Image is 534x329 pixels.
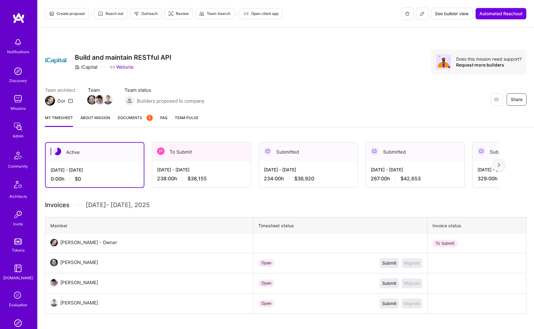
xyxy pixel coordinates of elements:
[51,167,139,173] div: [DATE] - [DATE]
[124,96,134,106] img: Builders proposed to company
[50,239,58,246] img: User Avatar
[147,115,153,121] div: 5
[45,8,89,19] button: Create proposal
[11,148,25,163] img: Community
[45,49,67,72] img: Company Logo
[60,279,98,286] div: [PERSON_NAME]
[382,280,396,286] span: Submit
[75,65,80,70] i: icon CompanyGray
[57,98,66,104] div: Dor
[258,280,274,287] div: Open
[477,147,485,155] img: Submitted
[12,93,24,105] img: teamwork
[157,166,246,173] div: [DATE] - [DATE]
[96,95,104,105] a: Team Member Avatar
[45,114,73,127] a: My timesheet
[104,95,112,105] a: Team Member Avatar
[382,260,396,266] span: Submit
[14,239,22,244] img: tokens
[12,120,24,133] img: admin teamwork
[435,11,469,17] span: See builder view
[45,96,55,106] img: Team Architect
[507,93,527,106] button: Share
[175,114,198,127] a: Team Pulse
[199,11,230,16] span: Team Search
[11,178,25,193] img: Architects
[9,302,27,308] div: Evaluation
[380,278,399,288] button: Submit
[168,11,173,16] i: icon Targeter
[46,143,144,162] div: Active
[110,64,134,70] a: Website
[511,96,523,103] span: Share
[12,208,24,221] img: Invite
[8,163,28,169] div: Community
[50,299,58,307] img: User Avatar
[134,11,158,16] span: Outreach
[431,8,473,20] button: See builder view
[168,11,189,16] span: Review
[103,95,113,104] img: Team Member Avatar
[258,300,274,307] div: Open
[188,175,207,182] span: $38,155
[371,147,378,155] img: Submitted
[456,56,522,62] div: Does this mission need support?
[49,11,54,16] i: icon Proposal
[50,279,58,286] img: User Avatar
[436,54,451,69] img: Avatar
[12,65,24,77] img: discovery
[12,36,24,49] img: bell
[11,105,26,112] div: Missions
[118,114,153,121] span: Documents
[152,142,251,161] div: To Submit
[86,200,150,210] span: [DATE] - [DATE] , 2025
[494,97,499,102] i: icon EyeClosed
[124,87,204,93] span: Team status
[12,12,25,24] img: logo
[175,115,198,120] span: Team Pulse
[80,114,110,127] a: About Mission
[428,217,527,234] th: Invoice status
[75,176,81,182] span: $0
[164,8,193,19] button: Review
[244,11,278,16] span: Open client app
[456,62,522,68] div: Request more builders
[12,247,25,253] div: Tokens
[75,53,171,61] h3: Build and maintain RESTful API
[366,142,464,161] div: Submitted
[60,239,117,246] div: [PERSON_NAME] - Owner
[259,142,358,161] div: Submitted
[45,200,70,210] span: Invoices
[382,300,396,307] span: Submit
[264,166,353,173] div: [DATE] - [DATE]
[49,11,85,16] span: Create proposal
[157,147,165,155] img: To Submit
[9,193,27,200] div: Architects
[87,95,97,104] img: Team Member Avatar
[253,217,428,234] th: Timesheet status
[157,175,246,182] div: 238:00 h
[137,98,204,104] span: Builders proposed to company
[88,95,96,105] a: Team Member Avatar
[94,8,127,19] button: Reach out
[475,8,527,20] button: Automated Reachout
[13,133,24,139] div: Admin
[60,299,98,307] div: [PERSON_NAME]
[13,221,23,227] div: Invite
[45,217,253,234] th: Member
[3,275,33,281] div: [DOMAIN_NAME]
[160,114,167,127] a: FAQ
[195,8,234,19] button: Team Search
[130,8,162,19] button: Outreach
[432,240,458,247] div: To Submit
[51,176,139,182] div: 0:00 h
[88,87,112,93] span: Team
[371,175,459,182] div: 267:00 h
[12,262,24,275] img: guide book
[7,49,29,55] div: Notifications
[479,11,523,17] span: Automated Reachout
[60,259,98,266] div: [PERSON_NAME]
[400,175,421,182] span: $42,653
[9,77,27,84] div: Discovery
[45,87,75,93] span: Team architect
